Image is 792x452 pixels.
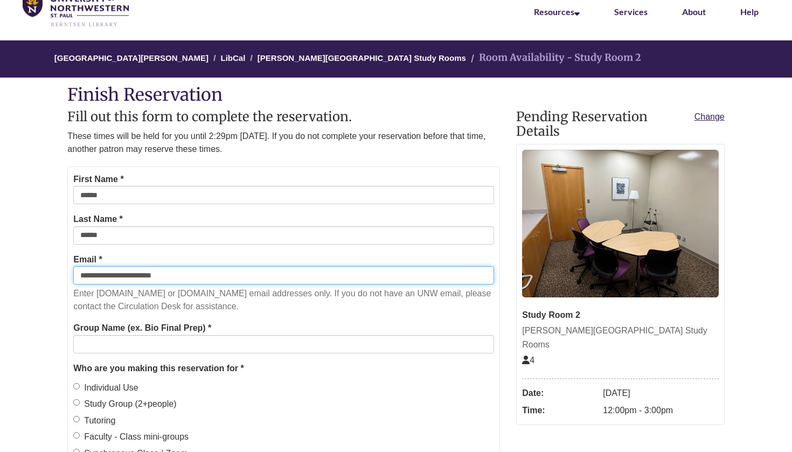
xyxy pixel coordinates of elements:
[73,430,189,444] label: Faculty - Class mini-groups
[614,6,648,17] a: Services
[73,383,80,390] input: Individual Use
[73,414,115,428] label: Tutoring
[67,110,500,124] h2: Fill out this form to complete the reservation.
[603,385,719,402] dd: [DATE]
[73,381,138,395] label: Individual Use
[73,287,494,313] p: Enter [DOMAIN_NAME] or [DOMAIN_NAME] email addresses only. If you do not have an UNW email, pleas...
[73,212,123,226] label: Last Name *
[516,110,725,138] h2: Pending Reservation Details
[694,110,725,124] a: Change
[522,324,719,351] div: [PERSON_NAME][GEOGRAPHIC_DATA] Study Rooms
[522,402,598,419] dt: Time:
[67,130,500,156] p: These times will be held for you until 2:29pm [DATE]. If you do not complete your reservation bef...
[54,53,209,62] a: [GEOGRAPHIC_DATA][PERSON_NAME]
[73,397,176,411] label: Study Group (2+people)
[522,385,598,402] dt: Date:
[73,172,123,186] label: First Name *
[522,308,719,322] div: Study Room 2
[73,253,102,267] label: Email *
[67,86,725,105] h1: Finish Reservation
[258,53,466,62] a: [PERSON_NAME][GEOGRAPHIC_DATA] Study Rooms
[468,50,641,66] li: Room Availability - Study Room 2
[67,40,725,78] nav: Breadcrumb
[73,399,80,406] input: Study Group (2+people)
[522,356,534,365] span: The capacity of this space
[73,361,494,375] legend: Who are you making this reservation for *
[73,432,80,439] input: Faculty - Class mini-groups
[534,6,580,17] a: Resources
[682,6,706,17] a: About
[740,6,759,17] a: Help
[73,321,211,335] label: Group Name (ex. Bio Final Prep) *
[73,416,80,422] input: Tutoring
[221,53,246,62] a: LibCal
[603,402,719,419] dd: 12:00pm - 3:00pm
[522,150,719,297] img: Study Room 2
